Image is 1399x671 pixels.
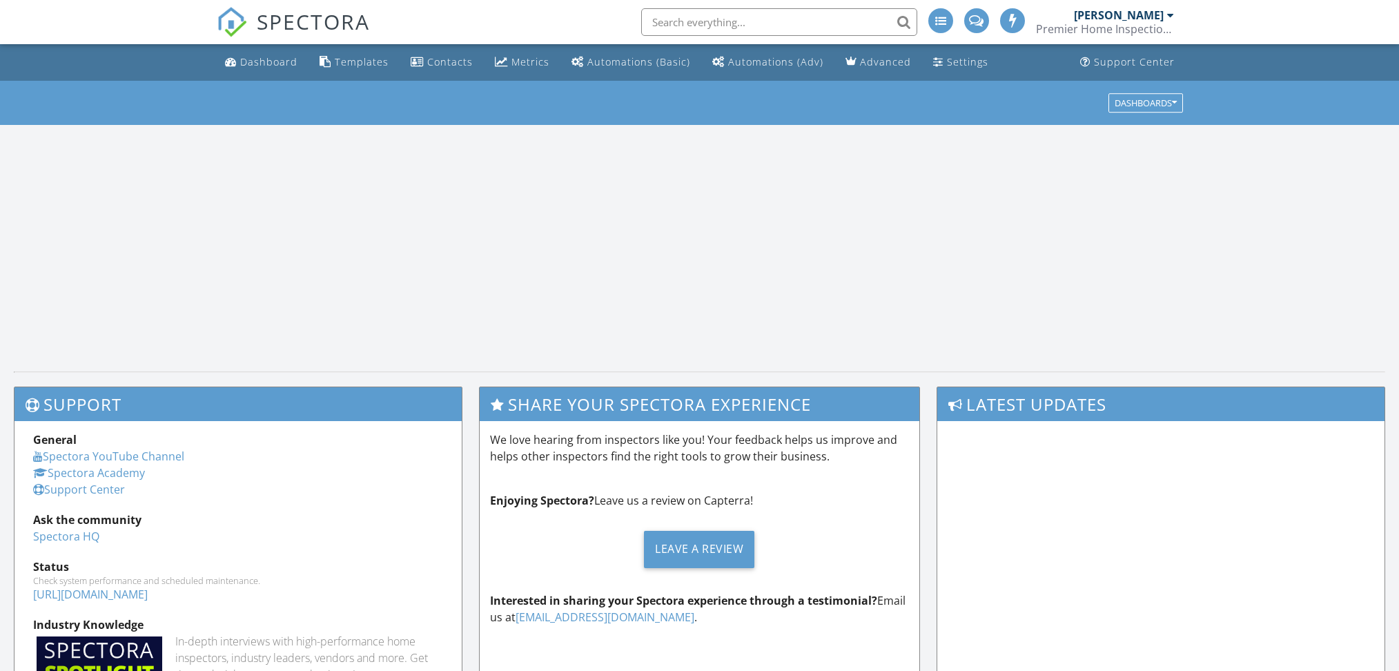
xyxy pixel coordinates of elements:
[587,55,690,68] div: Automations (Basic)
[840,50,917,75] a: Advanced
[33,558,443,575] div: Status
[240,55,297,68] div: Dashboard
[937,387,1385,421] h3: Latest Updates
[33,587,148,602] a: [URL][DOMAIN_NAME]
[33,512,443,528] div: Ask the community
[1115,98,1177,108] div: Dashboards
[490,492,908,509] p: Leave us a review on Capterra!
[33,432,77,447] strong: General
[335,55,389,68] div: Templates
[1094,55,1175,68] div: Support Center
[257,7,370,36] span: SPECTORA
[490,520,908,578] a: Leave a Review
[490,431,908,465] p: We love hearing from inspectors like you! Your feedback helps us improve and helps other inspecto...
[728,55,823,68] div: Automations (Adv)
[490,593,877,608] strong: Interested in sharing your Spectora experience through a testimonial?
[860,55,911,68] div: Advanced
[33,449,184,464] a: Spectora YouTube Channel
[490,592,908,625] p: Email us at .
[33,465,145,480] a: Spectora Academy
[641,8,917,36] input: Search everything...
[480,387,919,421] h3: Share Your Spectora Experience
[33,616,443,633] div: Industry Knowledge
[511,55,549,68] div: Metrics
[947,55,988,68] div: Settings
[217,7,247,37] img: The Best Home Inspection Software - Spectora
[516,610,694,625] a: [EMAIL_ADDRESS][DOMAIN_NAME]
[1074,8,1164,22] div: [PERSON_NAME]
[644,531,754,568] div: Leave a Review
[219,50,303,75] a: Dashboard
[1108,93,1183,113] button: Dashboards
[707,50,829,75] a: Automations (Advanced)
[490,493,594,508] strong: Enjoying Spectora?
[33,482,125,497] a: Support Center
[405,50,478,75] a: Contacts
[217,19,370,48] a: SPECTORA
[427,55,473,68] div: Contacts
[14,387,462,421] h3: Support
[314,50,394,75] a: Templates
[33,529,99,544] a: Spectora HQ
[566,50,696,75] a: Automations (Basic)
[1075,50,1180,75] a: Support Center
[33,575,443,586] div: Check system performance and scheduled maintenance.
[928,50,994,75] a: Settings
[489,50,555,75] a: Metrics
[1036,22,1174,36] div: Premier Home Inspection Chicago LLC Lic#451.001387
